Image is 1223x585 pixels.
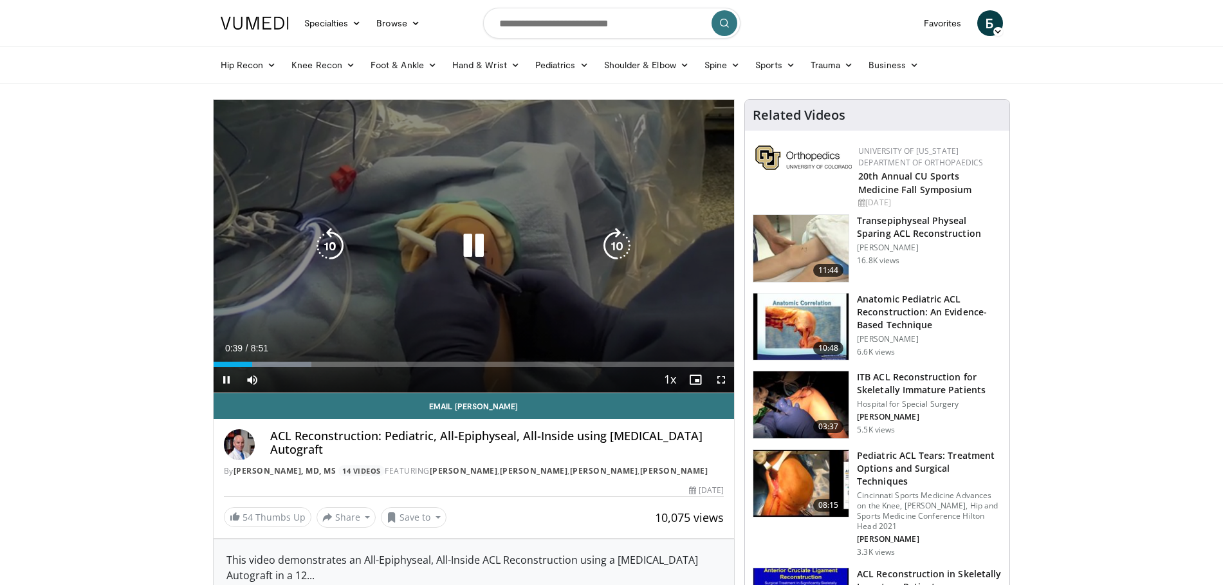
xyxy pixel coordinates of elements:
p: [PERSON_NAME] [857,334,1002,344]
a: [PERSON_NAME], MD, MS [234,465,336,476]
a: 14 Videos [338,465,385,476]
a: Specialties [297,10,369,36]
a: 03:37 ITB ACL Reconstruction for Skeletally Immature Patients Hospital for Special Surgery [PERSO... [753,371,1002,439]
button: Playback Rate [657,367,683,393]
div: Progress Bar [214,362,735,367]
img: f648e2ab-f2d2-42fc-b93a-b589bfbe84c3.150x105_q85_crop-smart_upscale.jpg [753,450,849,517]
a: [PERSON_NAME] [640,465,708,476]
span: 10:48 [813,342,844,355]
a: University of [US_STATE] Department of Orthopaedics [858,145,983,168]
div: By FEATURING , , , [224,465,724,477]
span: 8:51 [251,343,268,353]
img: 30e7d7c6-6ff0-4187-ad53-47120f02a606.150x105_q85_crop-smart_upscale.jpg [753,293,849,360]
img: 273358_0000_1.png.150x105_q85_crop-smart_upscale.jpg [753,215,849,282]
h3: Transepiphyseal Physeal Sparing ACL Reconstruction [857,214,1002,240]
a: [PERSON_NAME] [500,465,568,476]
button: Fullscreen [708,367,734,393]
button: Enable picture-in-picture mode [683,367,708,393]
span: 0:39 [225,343,243,353]
img: VuMedi Logo [221,17,289,30]
a: Sports [748,52,803,78]
h4: ACL Reconstruction: Pediatric, All-Epiphyseal, All-Inside using [MEDICAL_DATA] Autograft [270,429,724,457]
button: Mute [239,367,265,393]
div: [DATE] [689,485,724,496]
a: Knee Recon [284,52,363,78]
input: Search topics, interventions [483,8,740,39]
a: 10:48 Anatomic Pediatric ACL Reconstruction: An Evidence-Based Technique [PERSON_NAME] 6.6K views [753,293,1002,361]
p: 16.8K views [857,255,899,266]
a: Б [977,10,1003,36]
img: Avatar [224,429,255,460]
a: Hand & Wrist [445,52,528,78]
h3: Anatomic Pediatric ACL Reconstruction: An Evidence-Based Technique [857,293,1002,331]
a: 11:44 Transepiphyseal Physeal Sparing ACL Reconstruction [PERSON_NAME] 16.8K views [753,214,1002,283]
span: 54 [243,511,253,523]
img: 355603a8-37da-49b6-856f-e00d7e9307d3.png.150x105_q85_autocrop_double_scale_upscale_version-0.2.png [755,145,852,170]
a: 54 Thumbs Up [224,507,311,527]
p: [PERSON_NAME] [857,243,1002,253]
img: ps_17TxehjF1-RaX5hMDoxOmdtO6xlQD_1.150x105_q85_crop-smart_upscale.jpg [753,371,849,438]
p: [PERSON_NAME] [857,534,1002,544]
h3: Pediatric ACL Tears: Treatment Options and Surgical Techniques [857,449,1002,488]
button: Save to [381,507,446,528]
p: Cincinnati Sports Medicine Advances on the Knee, [PERSON_NAME], Hip and Sports Medicine Conferenc... [857,490,1002,532]
a: Trauma [803,52,861,78]
span: 08:15 [813,499,844,512]
a: Favorites [916,10,970,36]
button: Share [317,507,376,528]
a: Browse [369,10,428,36]
span: 03:37 [813,420,844,433]
span: 11:44 [813,264,844,277]
h4: Related Videos [753,107,845,123]
a: [PERSON_NAME] [430,465,498,476]
p: 3.3K views [857,547,895,557]
a: Foot & Ankle [363,52,445,78]
p: 5.5K views [857,425,895,435]
a: Spine [697,52,748,78]
a: Hip Recon [213,52,284,78]
a: Email [PERSON_NAME] [214,393,735,419]
button: Pause [214,367,239,393]
a: Pediatrics [528,52,596,78]
a: 20th Annual CU Sports Medicine Fall Symposium [858,170,971,196]
p: [PERSON_NAME] [857,412,1002,422]
span: 10,075 views [655,510,724,525]
video-js: Video Player [214,100,735,393]
p: Hospital for Special Surgery [857,399,1002,409]
a: 08:15 Pediatric ACL Tears: Treatment Options and Surgical Techniques Cincinnati Sports Medicine A... [753,449,1002,557]
p: 6.6K views [857,347,895,357]
a: [PERSON_NAME] [570,465,638,476]
a: Business [861,52,926,78]
h3: ITB ACL Reconstruction for Skeletally Immature Patients [857,371,1002,396]
div: [DATE] [858,197,999,209]
span: / [246,343,248,353]
a: Shoulder & Elbow [596,52,697,78]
